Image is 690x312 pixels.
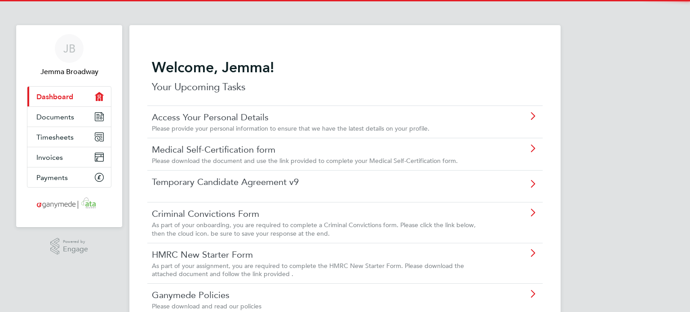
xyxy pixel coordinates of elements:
a: Documents [27,107,111,127]
a: JBJemma Broadway [27,34,111,77]
span: Powered by [63,238,88,246]
a: HMRC New Starter Form [152,249,487,260]
a: Access Your Personal Details [152,111,487,123]
a: Criminal Convictions Form [152,208,487,220]
span: JB [63,43,75,54]
span: As part of your assignment, you are required to complete the HMRC New Starter Form. Please downlo... [152,262,464,278]
a: Ganymede Policies [152,289,487,301]
nav: Main navigation [16,25,122,227]
span: Dashboard [36,92,73,101]
span: Please download and read our policies [152,302,261,310]
h2: Welcome, Jemma! [152,58,538,76]
a: Payments [27,167,111,187]
p: Your Upcoming Tasks [152,80,538,94]
img: ganymedesolutions-logo-retina.png [34,197,105,211]
a: Powered byEngage [50,238,88,255]
span: Please provide your personal information to ensure that we have the latest details on your profile. [152,124,429,132]
span: Jemma Broadway [27,66,111,77]
a: Go to home page [27,197,111,211]
a: Timesheets [27,127,111,147]
span: Documents [36,113,74,121]
span: Engage [63,246,88,253]
span: Payments [36,173,68,182]
span: As part of your onboarding, you are required to complete a Criminal Convictions form. Please clic... [152,221,476,237]
span: Timesheets [36,133,74,141]
a: Medical Self-Certification form [152,144,487,155]
a: Dashboard [27,87,111,106]
span: Invoices [36,153,63,162]
a: Invoices [27,147,111,167]
span: Please download the document and use the link provided to complete your Medical Self-Certificatio... [152,157,458,165]
a: Temporary Candidate Agreement v9 [152,176,487,188]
